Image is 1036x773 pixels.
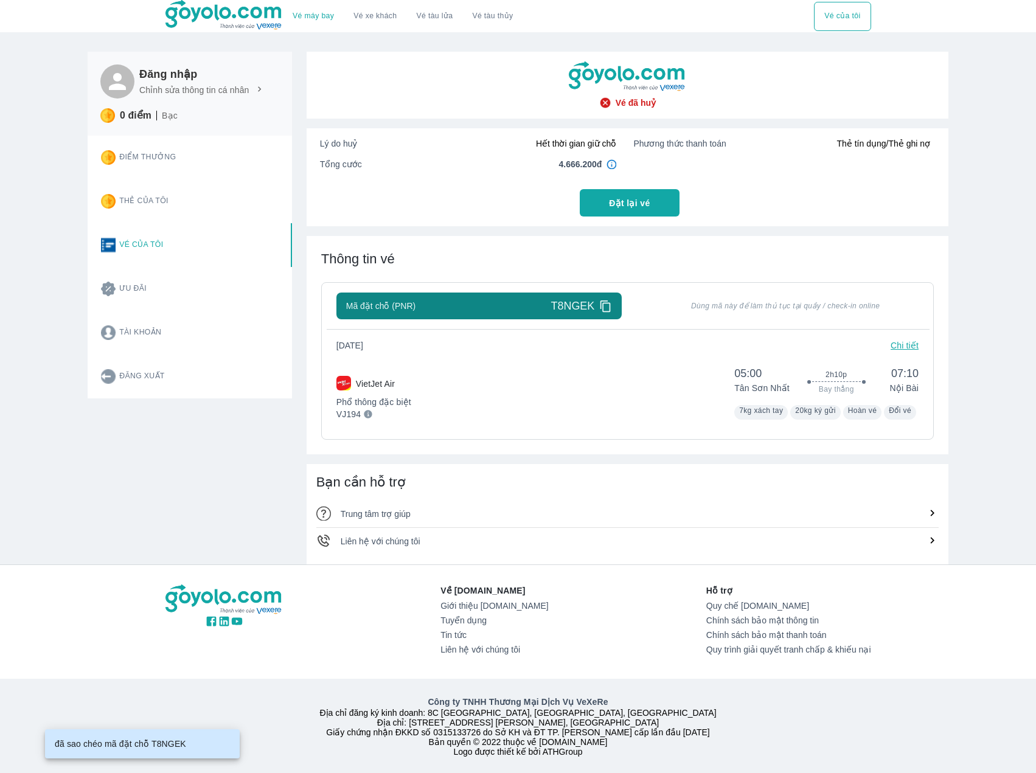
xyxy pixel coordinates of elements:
span: Vé đã huỷ [616,97,656,109]
button: Thẻ của tôi [91,179,292,223]
a: Giới thiệu [DOMAIN_NAME] [440,601,548,611]
p: VJ194 [336,408,361,420]
p: Hỗ trợ [706,584,871,597]
button: Điểm thưởng [91,136,292,179]
p: Về [DOMAIN_NAME] [440,584,548,597]
span: Mã đặt chỗ (PNR) [346,300,415,312]
a: Tin tức [440,630,548,640]
img: star [100,108,115,123]
span: Liên hệ với chúng tôi [341,536,420,546]
div: Địa chỉ đăng ký kinh doanh: 8C [GEOGRAPHIC_DATA], [GEOGRAPHIC_DATA], [GEOGRAPHIC_DATA] Địa chỉ: [... [158,696,878,757]
p: Nội Bài [883,382,919,394]
img: account [101,325,116,340]
span: Dùng mã này để làm thủ tục tại quầy / check-in online [652,301,919,311]
p: 0 điểm [120,109,151,122]
button: Tài khoản [91,311,292,355]
span: 7kg xách tay [739,406,783,415]
span: Lý do huỷ [320,137,358,150]
p: Tân Sơn Nhất [734,382,790,394]
div: đã sao chéo mã đặt chỗ T8NGEK [55,733,186,755]
img: ic_phone-call [316,533,331,548]
div: choose transportation mode [283,2,523,31]
p: Chi tiết [891,339,919,352]
button: Vé của tôi [814,2,871,31]
span: Hoàn vé [848,406,877,415]
div: choose transportation mode [814,2,871,31]
a: Liên hệ với chúng tôi [440,645,548,654]
span: Bạn cần hỗ trợ [316,474,405,490]
span: Trung tâm trợ giúp [341,509,411,519]
span: [DATE] [336,339,373,352]
span: 2h10p [826,370,847,380]
span: Tổng cước [320,158,362,170]
button: Đăng xuất [91,355,292,398]
span: Bay thẳng [819,384,854,394]
a: Vé tàu lửa [407,2,463,31]
img: ic_qa [316,506,331,521]
a: Quy chế [DOMAIN_NAME] [706,601,871,611]
img: ticket [101,238,116,252]
img: logo [165,584,283,615]
button: Ưu đãi [91,267,292,311]
img: logout [101,369,116,384]
div: Hết thời gian giữ chỗ [320,137,617,150]
img: star [101,150,116,165]
span: 05:00 [734,366,790,381]
h6: Đăng nhập [139,67,265,81]
p: Chỉnh sửa thông tin cá nhân [139,84,249,96]
a: Tuyển dụng [440,615,548,625]
img: check-circle [599,97,611,109]
a: Chính sách bảo mật thanh toán [706,630,871,640]
button: Vé tàu thủy [462,2,523,31]
img: star [101,194,116,209]
span: Phương thức thanh toán [633,137,726,150]
span: Thông tin vé [321,251,395,266]
a: Vé xe khách [353,12,397,21]
p: VietJet Air [356,378,395,390]
button: Đặt lại vé [580,189,680,217]
button: Vé của tôi [91,223,292,267]
p: Công ty TNHH Thương Mại Dịch Vụ VeXeRe [168,696,869,708]
span: Đặt lại vé [609,197,650,209]
img: promotion [101,282,116,296]
p: Phổ thông đặc biệt [336,396,411,408]
span: 20kg ký gửi [795,406,835,415]
a: Chính sách bảo mật thông tin [706,615,871,625]
img: goyolo-logo [569,61,687,92]
span: 07:10 [883,366,919,381]
div: Card thong tin user [88,136,292,398]
a: Vé máy bay [293,12,334,21]
span: 4.666.200đ [559,158,602,170]
span: T8NGEK [551,299,594,313]
img: in4 [607,159,616,169]
a: Quy trình giải quyết tranh chấp & khiếu nại [706,645,871,654]
span: Đổi vé [889,406,911,415]
div: Thẻ tín dụng/Thẻ ghi nợ [633,137,930,150]
p: Bạc [162,109,178,122]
